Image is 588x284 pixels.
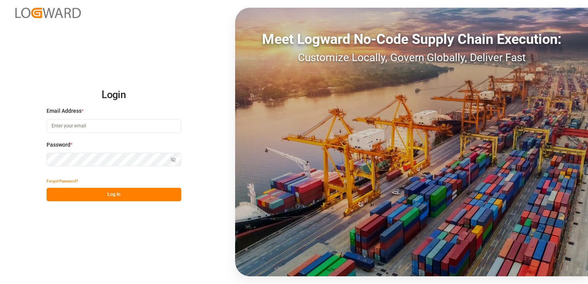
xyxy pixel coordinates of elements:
button: Log In [47,188,181,201]
span: Password [47,141,70,149]
img: Logward_new_orange.png [15,8,81,18]
span: Email Address [47,107,82,115]
button: Forgot Password? [47,174,78,188]
div: Customize Locally, Govern Globally, Deliver Fast [235,50,588,66]
h2: Login [47,83,181,107]
input: Enter your email [47,119,181,133]
div: Meet Logward No-Code Supply Chain Execution: [235,29,588,50]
